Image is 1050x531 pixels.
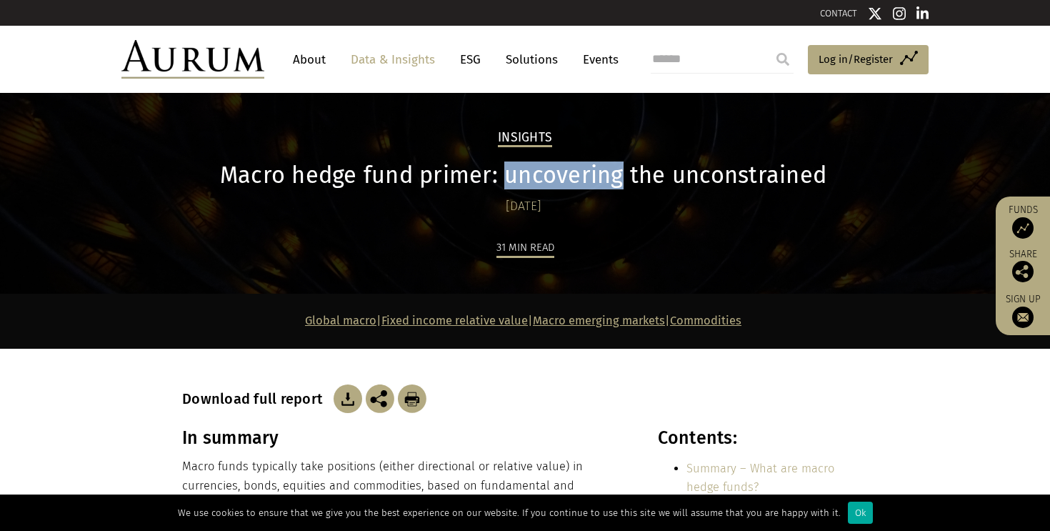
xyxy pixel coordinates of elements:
[398,384,426,413] img: Download Article
[1012,261,1034,282] img: Share this post
[1003,293,1043,328] a: Sign up
[366,384,394,413] img: Share this post
[769,45,797,74] input: Submit
[576,46,619,73] a: Events
[916,6,929,21] img: Linkedin icon
[670,314,741,327] a: Commodities
[344,46,442,73] a: Data & Insights
[182,427,626,449] h3: In summary
[1003,204,1043,239] a: Funds
[1012,307,1034,328] img: Sign up to our newsletter
[305,314,741,327] strong: | | |
[686,462,834,494] a: Summary – What are macro hedge funds?
[334,384,362,413] img: Download Article
[182,390,330,407] h3: Download full report
[1012,217,1034,239] img: Access Funds
[182,162,864,189] h1: Macro hedge fund primer: uncovering the unconstrained
[808,45,929,75] a: Log in/Register
[658,427,864,449] h3: Contents:
[496,239,554,258] div: 31 min read
[1003,249,1043,282] div: Share
[121,40,264,79] img: Aurum
[182,197,864,217] div: [DATE]
[381,314,528,327] a: Fixed income relative value
[499,46,565,73] a: Solutions
[868,6,882,21] img: Twitter icon
[848,502,873,524] div: Ok
[819,51,893,68] span: Log in/Register
[893,6,906,21] img: Instagram icon
[286,46,333,73] a: About
[305,314,376,327] a: Global macro
[820,8,857,19] a: CONTACT
[533,314,665,327] a: Macro emerging markets
[453,46,488,73] a: ESG
[498,130,552,147] h2: Insights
